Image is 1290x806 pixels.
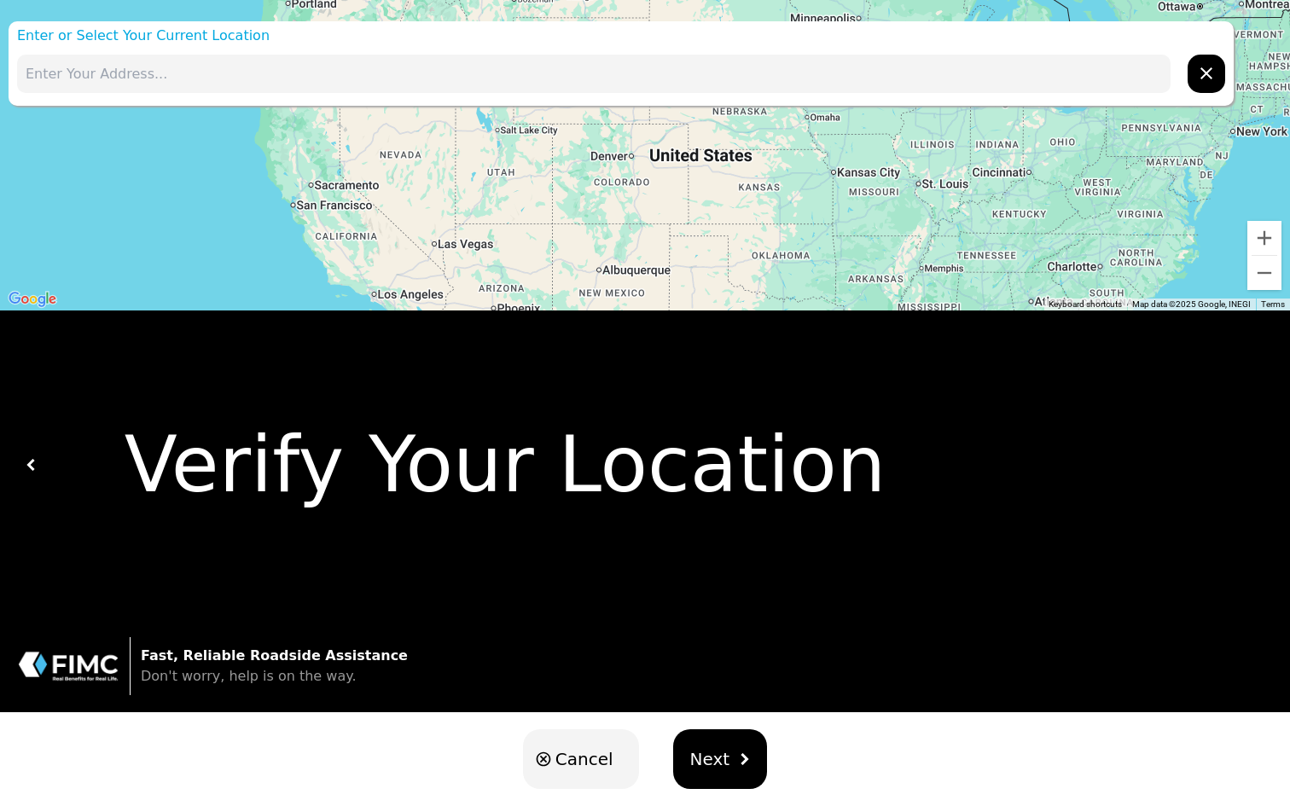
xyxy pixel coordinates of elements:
img: white carat left [26,459,38,471]
strong: Fast, Reliable Roadside Assistance [141,647,408,664]
span: Map data ©2025 Google, INEGI [1132,299,1251,309]
button: Cancel [523,729,639,789]
span: Don't worry, help is on the way. [141,668,356,684]
input: Enter Your Address... [17,55,1171,93]
a: Open this area in Google Maps (opens a new window) [4,288,61,310]
img: Google [4,288,61,310]
button: Nextchevron forward outline [673,729,768,789]
div: Verify Your Location [38,407,1264,523]
button: Zoom out [1247,256,1281,290]
img: chevron [738,753,750,765]
a: Terms (opens in new tab) [1261,299,1285,309]
span: Cancel [555,746,613,772]
button: Keyboard shortcuts [1049,299,1122,310]
button: chevron forward outline [1188,55,1225,93]
button: Zoom in [1247,221,1281,255]
span: Next [690,746,730,772]
img: trx now logo [17,650,119,682]
p: Enter or Select Your Current Location [9,26,1234,46]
